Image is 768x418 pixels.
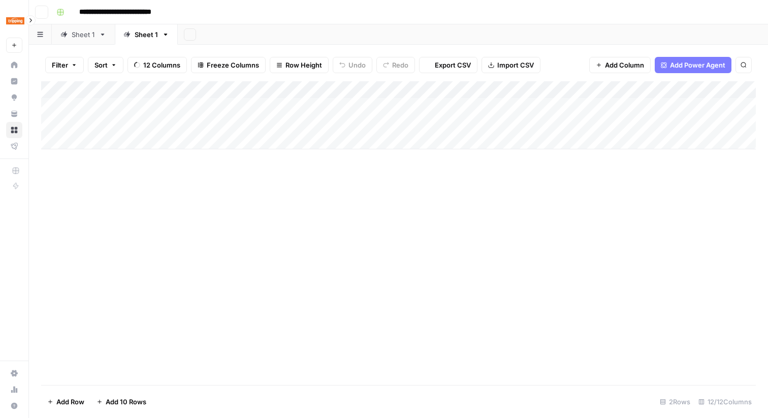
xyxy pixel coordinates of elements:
span: Filter [52,60,68,70]
a: Browse [6,122,22,138]
button: Import CSV [482,57,540,73]
div: 2 Rows [656,394,694,410]
button: 12 Columns [127,57,187,73]
a: Sheet 1 [52,24,115,45]
a: Sheet 1 [115,24,178,45]
a: Settings [6,365,22,381]
button: Workspace: HomeToGo [6,8,22,34]
span: Export CSV [435,60,471,70]
button: Row Height [270,57,329,73]
span: Sort [94,60,108,70]
button: Add 10 Rows [90,394,152,410]
a: Opportunities [6,89,22,106]
div: Sheet 1 [72,29,95,40]
button: Redo [376,57,415,73]
a: Flightpath [6,138,22,154]
a: Insights [6,73,22,89]
div: Sheet 1 [135,29,158,40]
button: Add Column [589,57,651,73]
span: Add Power Agent [670,60,725,70]
div: 12/12 Columns [694,394,756,410]
button: Help + Support [6,398,22,414]
img: HomeToGo Logo [6,12,24,30]
span: Freeze Columns [207,60,259,70]
button: Filter [45,57,84,73]
button: Export CSV [419,57,477,73]
span: Row Height [285,60,322,70]
span: Import CSV [497,60,534,70]
button: Add Row [41,394,90,410]
a: Usage [6,381,22,398]
a: Home [6,57,22,73]
button: Undo [333,57,372,73]
button: Sort [88,57,123,73]
span: Redo [392,60,408,70]
a: Your Data [6,106,22,122]
button: Freeze Columns [191,57,266,73]
span: 12 Columns [143,60,180,70]
span: Undo [348,60,366,70]
span: Add Column [605,60,644,70]
button: Add Power Agent [655,57,731,73]
span: Add Row [56,397,84,407]
span: Add 10 Rows [106,397,146,407]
